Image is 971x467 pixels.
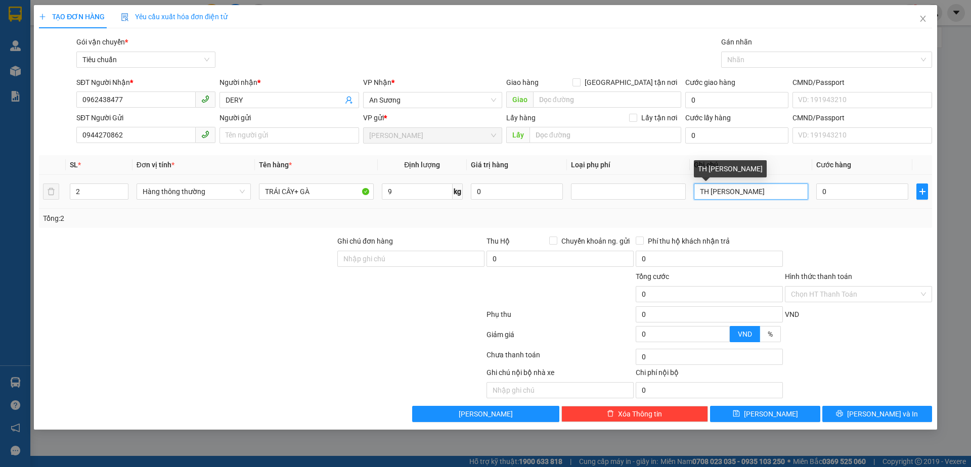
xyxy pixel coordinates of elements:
[121,13,129,21] img: icon
[636,272,669,281] span: Tổng cước
[39,13,46,20] span: plus
[404,161,440,169] span: Định lượng
[363,78,391,86] span: VP Nhận
[557,236,634,247] span: Chuyển khoản ng. gửi
[917,188,927,196] span: plus
[337,237,393,245] label: Ghi chú đơn hàng
[816,161,851,169] span: Cước hàng
[567,155,689,175] th: Loại phụ phí
[201,130,209,138] span: phone
[259,161,292,169] span: Tên hàng
[201,95,209,103] span: phone
[259,183,373,200] input: VD: Bàn, Ghế
[685,127,788,144] input: Cước lấy hàng
[43,213,375,224] div: Tổng: 2
[694,160,767,177] div: TH [PERSON_NAME]
[506,127,529,143] span: Lấy
[792,112,932,123] div: CMND/Passport
[487,367,634,382] div: Ghi chú nội bộ nhà xe
[459,408,513,419] span: [PERSON_NAME]
[82,52,209,67] span: Tiêu chuẩn
[345,96,353,104] span: user-add
[471,183,563,200] input: 0
[694,183,808,200] input: Ghi Chú
[337,251,484,267] input: Ghi chú đơn hàng
[485,309,635,326] div: Phụ thu
[690,155,812,175] th: Ghi chú
[581,77,681,88] span: [GEOGRAPHIC_DATA] tận nơi
[485,329,635,347] div: Giảm giá
[685,92,788,108] input: Cước giao hàng
[76,77,215,88] div: SĐT Người Nhận
[637,112,681,123] span: Lấy tận nơi
[685,78,735,86] label: Cước giao hàng
[471,161,508,169] span: Giá trị hàng
[219,112,359,123] div: Người gửi
[76,38,128,46] span: Gói vận chuyển
[529,127,681,143] input: Dọc đường
[721,38,752,46] label: Gán nhãn
[744,408,798,419] span: [PERSON_NAME]
[412,406,559,422] button: [PERSON_NAME]
[792,77,932,88] div: CMND/Passport
[143,184,245,199] span: Hàng thông thường
[618,408,662,419] span: Xóa Thông tin
[121,13,228,21] span: Yêu cầu xuất hóa đơn điện tử
[76,112,215,123] div: SĐT Người Gửi
[644,236,734,247] span: Phí thu hộ khách nhận trả
[219,77,359,88] div: Người nhận
[822,406,932,422] button: printer[PERSON_NAME] và In
[733,410,740,418] span: save
[506,78,539,86] span: Giao hàng
[636,367,783,382] div: Chi phí nội bộ
[487,382,634,398] input: Nhập ghi chú
[487,237,510,245] span: Thu Hộ
[533,91,681,108] input: Dọc đường
[847,408,918,419] span: [PERSON_NAME] và In
[785,310,799,318] span: VND
[919,15,927,23] span: close
[836,410,843,418] span: printer
[453,183,463,200] span: kg
[39,13,105,21] span: TẠO ĐƠN HÀNG
[506,91,533,108] span: Giao
[369,92,496,108] span: An Sương
[137,161,174,169] span: Đơn vị tính
[70,161,78,169] span: SL
[485,349,635,367] div: Chưa thanh toán
[785,272,852,281] label: Hình thức thanh toán
[916,183,928,200] button: plus
[43,183,59,200] button: delete
[768,330,773,338] span: %
[685,114,731,122] label: Cước lấy hàng
[506,114,536,122] span: Lấy hàng
[710,406,820,422] button: save[PERSON_NAME]
[561,406,709,422] button: deleteXóa Thông tin
[369,128,496,143] span: Cư Kuin
[607,410,614,418] span: delete
[738,330,752,338] span: VND
[363,112,502,123] div: VP gửi
[909,5,937,33] button: Close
